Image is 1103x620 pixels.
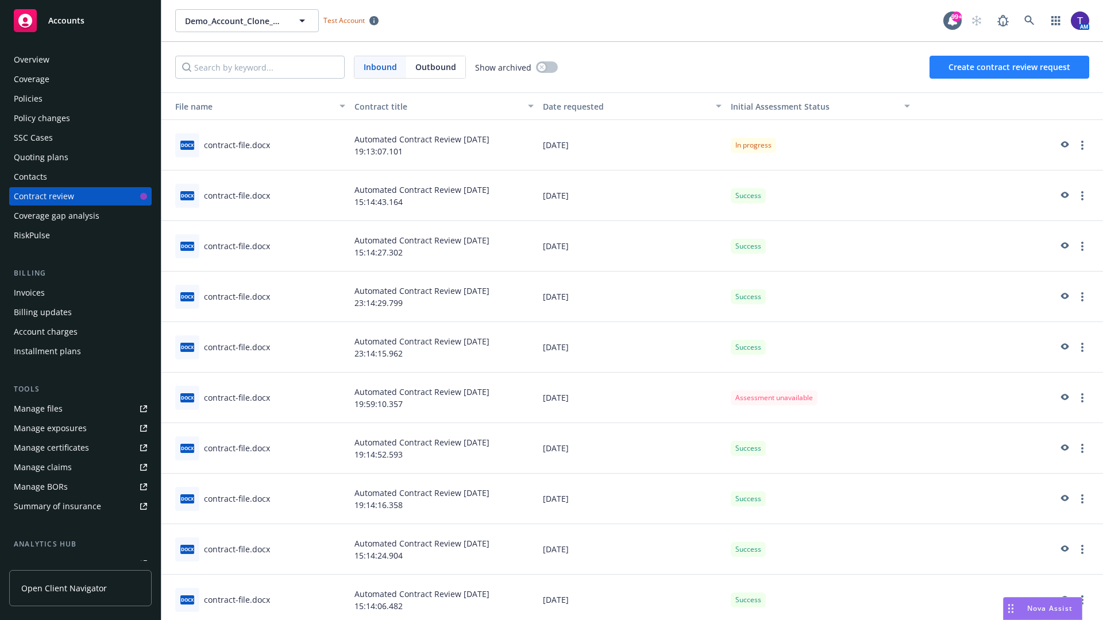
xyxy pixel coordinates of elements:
[9,70,152,88] a: Coverage
[204,139,270,151] div: contract-file.docx
[1027,603,1073,613] span: Nova Assist
[1057,542,1071,556] a: preview
[731,101,830,112] span: Initial Assessment Status
[1075,290,1089,304] a: more
[9,383,152,395] div: Tools
[538,474,727,524] div: [DATE]
[350,524,538,575] div: Automated Contract Review [DATE] 15:14:24.904
[350,170,538,221] div: Automated Contract Review [DATE] 15:14:43.164
[9,497,152,516] a: Summary of insurance
[204,341,270,353] div: contract-file.docx
[543,100,709,113] div: Date requested
[14,497,101,516] div: Summary of insurance
[204,189,270,201] div: contract-file.docx
[166,100,333,113] div: File name
[735,140,772,150] span: In progress
[354,56,406,78] span: Inbound
[350,221,538,272] div: Automated Contract Review [DATE] 15:14:27.302
[731,100,897,113] div: Toggle SortBy
[9,538,152,550] div: Analytics hub
[9,555,152,573] a: Loss summary generator
[14,109,70,127] div: Policy changes
[1057,340,1071,354] a: preview
[9,268,152,279] div: Billing
[14,419,87,437] div: Manage exposures
[1057,391,1071,405] a: preview
[323,15,365,25] span: Test Account
[14,400,63,418] div: Manage files
[1071,11,1089,30] img: photo
[1075,593,1089,607] a: more
[48,16,84,25] span: Accounts
[175,9,319,32] button: Demo_Account_Clone_QA_CR_Tests_Client
[14,555,109,573] div: Loss summary generator
[14,284,45,302] div: Invoices
[14,458,72,476] div: Manage claims
[538,373,727,423] div: [DATE]
[21,582,107,594] span: Open Client Navigator
[9,109,152,127] a: Policy changes
[9,90,152,108] a: Policies
[1075,441,1089,455] a: more
[538,322,727,373] div: [DATE]
[1004,598,1018,619] div: Drag to move
[14,303,72,321] div: Billing updates
[14,478,68,496] div: Manage BORs
[1003,597,1082,620] button: Nova Assist
[14,148,68,166] div: Quoting plans
[735,494,761,504] span: Success
[14,226,50,245] div: RiskPulse
[14,51,49,69] div: Overview
[9,323,152,341] a: Account charges
[538,524,727,575] div: [DATE]
[14,168,47,186] div: Contacts
[1057,290,1071,304] a: preview
[9,419,152,437] a: Manage exposures
[538,423,727,474] div: [DATE]
[180,242,194,250] span: docx
[14,129,53,147] div: SSC Cases
[9,400,152,418] a: Manage files
[1057,189,1071,203] a: preview
[9,478,152,496] a: Manage BORs
[204,392,270,404] div: contract-file.docx
[1075,391,1089,405] a: more
[204,240,270,252] div: contract-file.docx
[992,9,1015,32] a: Report a Bug
[538,221,727,272] div: [DATE]
[185,15,284,27] span: Demo_Account_Clone_QA_CR_Tests_Client
[204,493,270,505] div: contract-file.docx
[735,595,761,605] span: Success
[930,56,1089,79] button: Create contract review request
[735,342,761,352] span: Success
[1057,239,1071,253] a: preview
[415,61,456,73] span: Outbound
[180,494,194,503] span: docx
[1075,138,1089,152] a: more
[9,187,152,206] a: Contract review
[1057,138,1071,152] a: preview
[350,373,538,423] div: Automated Contract Review [DATE] 19:59:10.357
[14,207,99,225] div: Coverage gap analysis
[180,343,194,351] span: docx
[180,595,194,604] span: docx
[14,342,81,361] div: Installment plans
[9,439,152,457] a: Manage certificates
[1075,189,1089,203] a: more
[180,444,194,452] span: docx
[735,292,761,302] span: Success
[965,9,988,32] a: Start snowing
[204,442,270,454] div: contract-file.docx
[9,129,152,147] a: SSC Cases
[350,92,538,120] button: Contract title
[350,474,538,524] div: Automated Contract Review [DATE] 19:14:16.358
[1075,239,1089,253] a: more
[1044,9,1067,32] a: Switch app
[735,393,813,403] span: Assessment unavailable
[9,284,152,302] a: Invoices
[319,14,383,26] span: Test Account
[9,148,152,166] a: Quoting plans
[1075,542,1089,556] a: more
[14,439,89,457] div: Manage certificates
[406,56,465,78] span: Outbound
